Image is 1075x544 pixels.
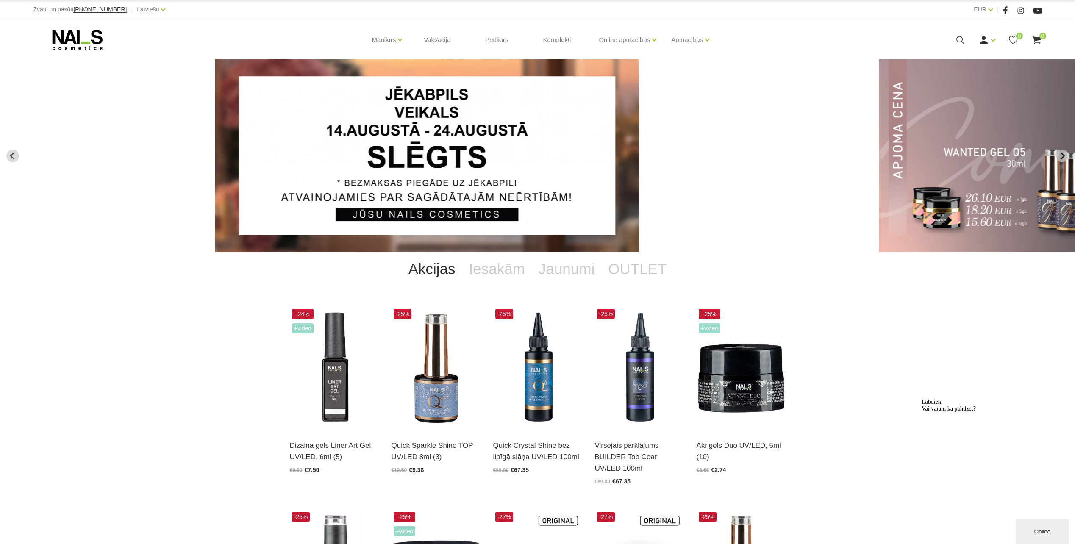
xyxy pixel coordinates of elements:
span: -27% [495,512,514,522]
span: -24% [292,309,314,319]
img: Liner Art Gel - UV/LED dizaina gels smalku, vienmērīgu, pigmentētu līniju zīmēšanai.Lielisks palī... [290,307,379,429]
span: 0 [1039,33,1046,39]
span: -25% [394,512,416,522]
a: Iesakām [462,252,532,286]
span: +Video [394,526,416,536]
div: Labdien,Vai varam kā palīdzēt? [3,3,156,17]
button: Next slide [1056,150,1069,162]
a: Quick Sparkle Shine TOP UV/LED 8ml (3) [392,440,481,463]
img: Virsējais pārklājums bez lipīgā slāņa un UV zilā pārklājuma. Nodrošina izcilu spīdumu manikīram l... [493,307,582,429]
span: | [131,4,133,15]
span: -25% [394,309,412,319]
a: Latviešu [137,4,159,14]
a: [PHONE_NUMBER] [73,6,127,13]
span: +Video [699,323,721,333]
a: Komplekti [536,19,578,60]
iframe: chat widget [1016,517,1071,544]
a: Vaksācija [417,19,457,60]
span: -25% [292,512,310,522]
a: Virsējais pārklājums BUILDER Top Coat UV/LED 100ml [595,440,684,475]
span: €7.50 [305,466,319,473]
span: -25% [699,309,721,319]
div: Zvani un pasūti [33,4,127,15]
a: OUTLET [601,252,673,286]
span: €67.35 [612,478,631,485]
a: Akcijas [402,252,462,286]
a: Akrigels Duo UV/LED, 5ml (10) [697,440,786,463]
span: €2.74 [711,466,726,473]
a: 0 [1008,35,1019,45]
a: Dizaina gels Liner Art Gel UV/LED, 6ml (5) [290,440,379,463]
span: Labdien, Vai varam kā palīdzēt? [3,3,58,17]
span: €89.80 [595,479,611,485]
span: -27% [597,512,615,522]
a: Quick Crystal Shine bez lipīgā slāņa UV/LED 100ml [493,440,582,463]
img: Virsējais pārklājums bez lipīgā slāņa ar mirdzuma efektu.Pieejami 3 veidi:* Starlight - ar smalkā... [392,307,481,429]
span: €12.50 [392,467,407,473]
span: -25% [597,309,615,319]
span: €9.90 [290,467,303,473]
span: -25% [699,512,717,522]
span: | [997,4,999,15]
span: +Video [292,323,314,333]
a: Pedikīrs [478,19,515,60]
span: -25% [495,309,514,319]
img: Kas ir AKRIGELS “DUO GEL” un kādas problēmas tas risina?• Tas apvieno ērti modelējamā akrigela un... [697,307,786,429]
a: Jaunumi [532,252,601,286]
li: 2 of 12 [215,59,860,252]
a: Manikīrs [372,23,396,57]
button: Previous slide [6,150,19,162]
a: 0 [1031,35,1042,45]
a: EUR [974,4,986,14]
span: €89.80 [493,467,509,473]
a: Apmācības [671,23,703,57]
iframe: chat widget [918,395,1071,514]
span: €3.65 [697,467,709,473]
a: Online apmācības [599,23,650,57]
span: €67.35 [511,466,529,473]
img: Builder Top virsējais pārklājums bez lipīgā slāņa gēllakas/gēla pārklājuma izlīdzināšanai un nost... [595,307,684,429]
span: 0 [1016,33,1023,39]
span: €9.38 [409,466,424,473]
